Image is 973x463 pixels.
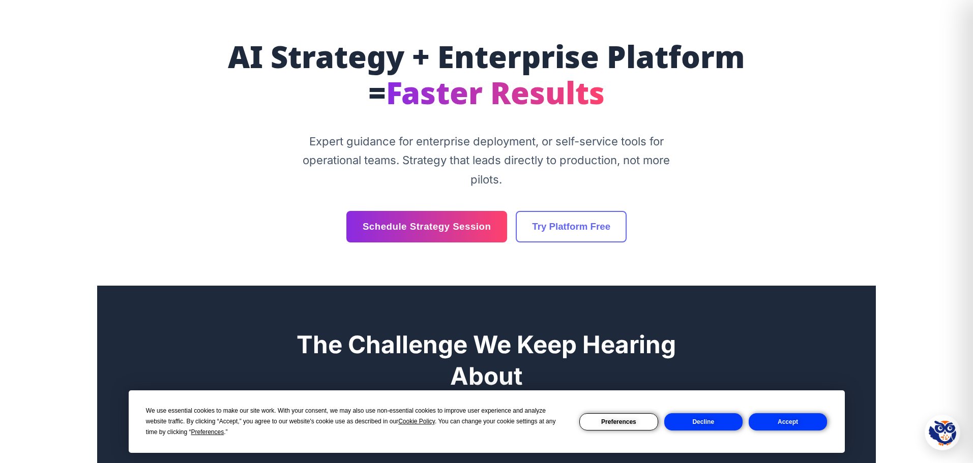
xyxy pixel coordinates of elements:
img: Hootie - PromptOwl AI Assistant [929,419,956,446]
button: Preferences [579,413,658,430]
div: We use essential cookies to make our site work. With your consent, we may also use non-essential ... [146,406,567,438]
h2: The Challenge We Keep Hearing About [283,329,690,392]
a: Try Platform Free [516,211,627,242]
span: Preferences [191,428,224,436]
button: Accept [749,413,827,430]
p: Expert guidance for enterprise deployment, or self-service tools for operational teams. Strategy ... [296,132,677,190]
span: Cookie Policy [398,418,435,425]
span: Faster Results [386,76,605,116]
h1: AI Strategy + Enterprise Platform = [198,42,774,115]
div: Cookie Consent Prompt [129,390,845,453]
button: Decline [664,413,743,430]
a: Schedule Strategy Session [346,211,507,242]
